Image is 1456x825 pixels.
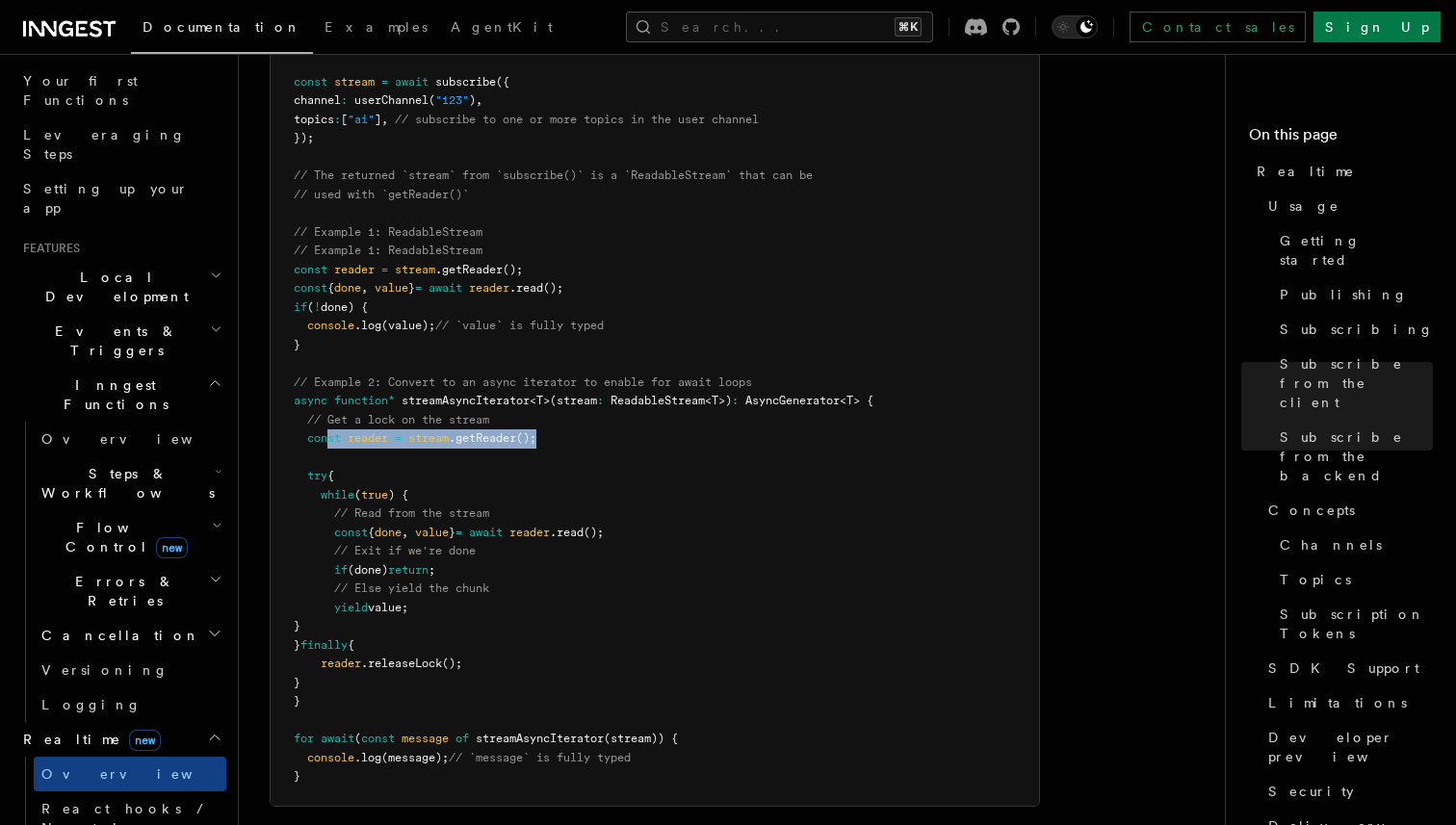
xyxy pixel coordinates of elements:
span: streamAsyncIterator [476,732,604,745]
span: async [294,394,327,407]
span: Subscribe from the client [1280,354,1433,412]
span: } [294,694,300,708]
span: Setting up your app [23,181,189,216]
span: Getting started [1280,231,1433,270]
span: console [307,319,354,332]
span: Subscribe from the backend [1280,427,1433,485]
span: "123" [435,93,469,107]
span: Security [1268,782,1354,801]
span: Usage [1268,196,1339,216]
span: Limitations [1268,693,1407,712]
span: : [341,93,348,107]
span: .getReader [449,431,516,445]
span: (); [503,263,523,276]
span: }); [294,131,314,144]
span: = [455,526,462,539]
a: Publishing [1272,277,1433,312]
span: value [375,281,408,295]
span: return [388,563,429,577]
span: Publishing [1280,285,1408,304]
span: Steps & Workflows [34,464,215,503]
span: // used with `getReader()` [294,188,469,201]
span: Concepts [1268,501,1355,520]
span: } [294,619,300,632]
a: Developer preview [1261,720,1433,774]
span: } [294,676,300,689]
span: } [449,526,455,539]
span: Inngest Functions [15,375,208,414]
span: T [846,394,853,407]
span: function* [334,394,395,407]
span: = [395,431,402,445]
span: // subscribe to one or more topics in the user channel [395,113,759,126]
span: new [129,730,161,751]
span: stream [408,431,449,445]
a: Getting started [1272,223,1433,277]
span: for [294,732,314,745]
span: done [334,281,361,295]
a: Subscribe from the backend [1272,420,1433,493]
span: : [597,394,604,407]
span: "ai" [348,113,375,126]
span: subscribe [435,75,496,89]
span: { [368,526,375,539]
span: Logging [41,697,142,712]
span: Realtime [1257,162,1355,181]
a: Realtime [1249,154,1433,189]
span: , [476,93,482,107]
a: Overview [34,422,226,456]
a: Sign Up [1313,12,1441,42]
span: true [361,488,388,502]
span: const [307,431,341,445]
span: >(stream [543,394,597,407]
span: done) { [321,300,368,314]
a: Topics [1272,562,1433,597]
button: Local Development [15,260,226,314]
span: AgentKit [451,19,553,35]
span: .log [354,319,381,332]
span: ReadableStream [611,394,705,407]
a: Subscribing [1272,312,1433,347]
span: ( [307,300,314,314]
span: channel [294,93,341,107]
span: // `message` is fully typed [449,751,631,764]
span: } [294,338,300,351]
span: = [381,75,388,89]
span: ( [354,488,361,502]
span: const [361,732,395,745]
span: ) { [388,488,408,502]
span: ( [354,732,361,745]
a: Security [1261,774,1433,809]
a: Setting up your app [15,171,226,225]
span: // `value` is fully typed [435,319,604,332]
span: (); [584,526,604,539]
span: { [327,281,334,295]
span: userChannel [354,93,429,107]
span: > { [853,394,873,407]
span: .read [509,281,543,295]
button: Errors & Retries [34,564,226,618]
span: < [530,394,536,407]
span: >) [718,394,732,407]
span: Topics [1280,570,1351,589]
a: Subscribe from the client [1272,347,1433,420]
span: ; [429,563,435,577]
span: reader [334,263,375,276]
span: console [307,751,354,764]
span: reader [321,657,361,670]
span: topics [294,113,334,126]
a: Examples [313,6,439,52]
span: { [327,469,334,482]
a: Your first Functions [15,64,226,117]
button: Toggle dark mode [1052,15,1098,39]
button: Steps & Workflows [34,456,226,510]
kbd: ⌘K [895,17,922,37]
span: SDK Support [1268,658,1419,678]
span: ! [314,300,321,314]
span: (); [442,657,462,670]
span: await [321,732,354,745]
span: stream [395,263,435,276]
a: Documentation [131,6,313,54]
span: (value); [381,319,435,332]
span: await [469,526,503,539]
